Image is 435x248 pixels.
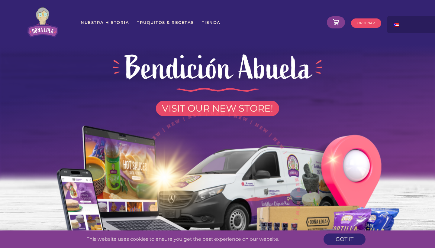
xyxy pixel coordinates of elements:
nav: Menu [80,17,319,28]
a: got it [324,233,366,245]
a: ORDENAR [351,18,381,28]
a: Truquitos & Recetas [137,17,194,28]
p: This website uses cookies to ensure you get the best experience on our website. [48,237,317,242]
img: divider [176,88,259,92]
span: got it [336,237,353,242]
a: Tienda [201,17,221,28]
span: ORDENAR [357,21,375,25]
a: Nuestra Historia [80,17,129,28]
img: Spanish [394,23,399,27]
